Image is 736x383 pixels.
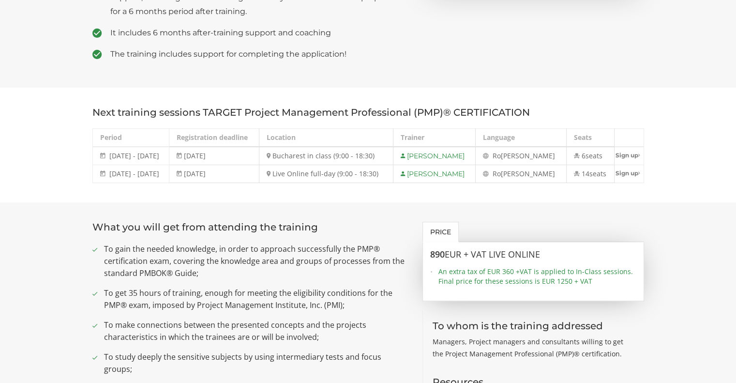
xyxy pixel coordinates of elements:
[393,129,476,147] th: Trainer
[259,129,393,147] th: Location
[430,250,636,260] h3: 890
[566,129,614,147] th: Seats
[92,107,644,118] h3: Next training sessions TARGET Project Management Professional (PMP)® CERTIFICATION
[493,169,501,178] span: Ro
[475,129,566,147] th: Language
[422,222,459,242] a: Price
[615,147,644,163] a: Sign up
[438,267,636,286] span: An extra tax of EUR 360 +VAT is applied to In-Class sessions. Final price for these sessions is E...
[110,47,408,61] span: The training includes support for completing the application!
[259,165,393,183] td: Live Online full-day (9:00 - 18:30)
[169,147,259,165] td: [DATE]
[259,147,393,165] td: Bucharest in class (9:00 - 18:30)
[501,169,555,178] span: [PERSON_NAME]
[445,248,540,260] span: EUR + VAT LIVE ONLINE
[493,151,501,160] span: Ro
[615,165,644,181] a: Sign up
[501,151,555,160] span: [PERSON_NAME]
[110,26,408,40] span: It includes 6 months after-training support and coaching
[109,169,159,178] span: [DATE] - [DATE]
[393,147,476,165] td: [PERSON_NAME]
[104,243,408,279] span: To gain the needed knowledge, in order to approach successfully the PMP® certification exam, cove...
[169,129,259,147] th: Registration deadline
[104,351,408,375] span: To study deeply the sensitive subjects by using intermediary tests and focus groups;
[92,222,408,232] h3: What you will get from attending the training
[589,169,606,178] span: seats
[566,147,614,165] td: 6
[566,165,614,183] td: 14
[104,319,408,343] span: To make connections between the presented concepts and the projects characteristics in which the ...
[109,151,159,160] span: [DATE] - [DATE]
[169,165,259,183] td: [DATE]
[586,151,602,160] span: seats
[433,321,634,331] h3: To whom is the training addressed
[393,165,476,183] td: [PERSON_NAME]
[104,287,408,311] span: To get 35 hours of training, enough for meeting the eligibility conditions for the PMP® exam, imp...
[433,336,634,360] p: Managers, Project managers and consultants willing to get the Project Management Professional (PM...
[92,129,169,147] th: Period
